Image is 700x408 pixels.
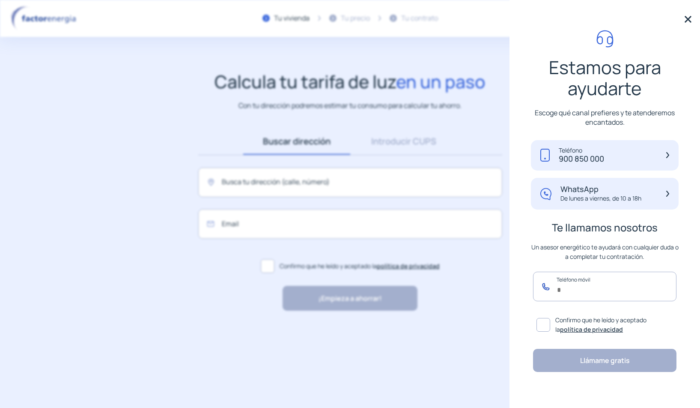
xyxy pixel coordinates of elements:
[531,243,679,261] p: Un asesor energético te ayudará con cualquier duda o a completar tu contratación.
[559,147,604,154] p: Teléfono
[596,30,614,48] img: call-headphone.svg
[243,128,350,155] a: Buscar dirección
[341,13,370,24] div: Tu precio
[274,13,310,24] div: Tu vivienda
[401,13,438,24] div: Tu contrato
[531,223,679,232] p: Te llamamos nosotros
[396,69,486,93] span: en un paso
[377,262,440,270] a: política de privacidad
[531,108,679,127] p: Escoge qué canal prefieres y te atenderemos encantados.
[9,6,81,31] img: logo factor
[531,57,679,99] p: Estamos para ayudarte
[560,194,641,203] p: De lunes a viernes, de 10 a 18h
[559,154,604,164] p: 900 850 000
[280,261,440,271] span: Confirmo que he leído y aceptado la
[238,100,462,111] p: Con tu dirección podremos estimar tu consumo para calcular tu ahorro.
[560,185,641,194] p: WhatsApp
[350,128,457,155] a: Introducir CUPS
[214,71,486,92] h1: Calcula tu tarifa de luz
[555,315,673,335] span: Confirmo que he leído y aceptado la
[560,325,623,333] a: política de privacidad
